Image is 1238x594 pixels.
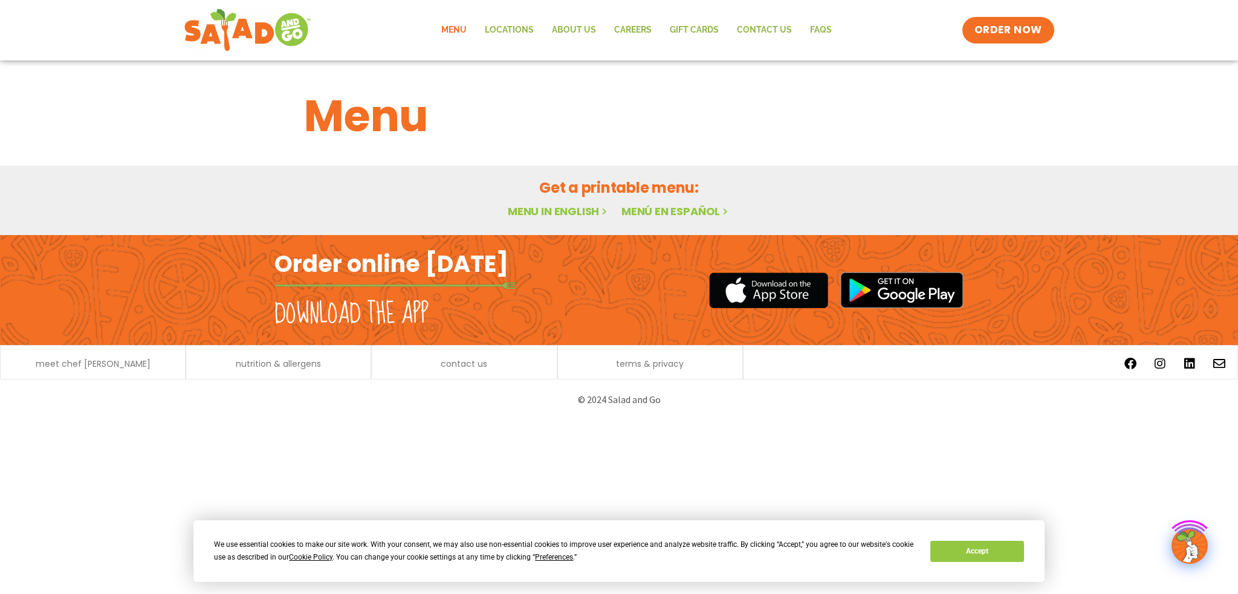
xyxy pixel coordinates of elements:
[274,282,516,289] img: fork
[432,16,841,44] nav: Menu
[974,23,1042,37] span: ORDER NOW
[274,297,429,331] h2: Download the app
[616,360,684,368] a: terms & privacy
[508,204,609,219] a: Menu in English
[236,360,321,368] a: nutrition & allergens
[605,16,661,44] a: Careers
[543,16,605,44] a: About Us
[304,177,934,198] h2: Get a printable menu:
[184,6,311,54] img: new-SAG-logo-768×292
[535,553,573,561] span: Preferences
[801,16,841,44] a: FAQs
[728,16,801,44] a: Contact Us
[432,16,476,44] a: Menu
[274,249,508,279] h2: Order online [DATE]
[289,553,332,561] span: Cookie Policy
[621,204,730,219] a: Menú en español
[476,16,543,44] a: Locations
[962,17,1054,44] a: ORDER NOW
[36,360,151,368] a: meet chef [PERSON_NAME]
[441,360,487,368] a: contact us
[304,83,934,149] h1: Menu
[840,272,964,308] img: google_play
[193,520,1045,582] div: Cookie Consent Prompt
[930,541,1023,562] button: Accept
[280,392,958,408] p: © 2024 Salad and Go
[661,16,728,44] a: GIFT CARDS
[709,271,828,310] img: appstore
[214,538,916,564] div: We use essential cookies to make our site work. With your consent, we may also use non-essential ...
